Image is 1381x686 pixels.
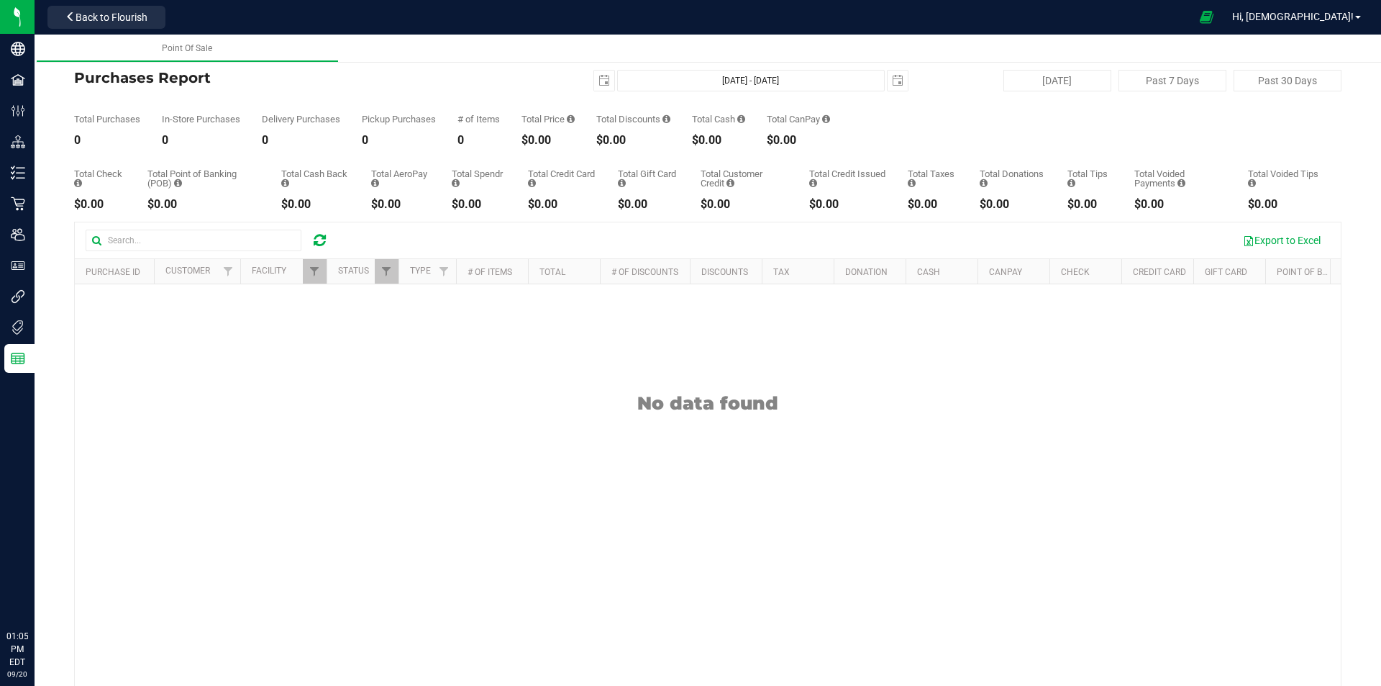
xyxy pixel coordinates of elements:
[1248,179,1256,188] i: Sum of all tip amounts from voided payment transactions for all purchases in the date range.
[281,199,350,210] div: $0.00
[908,179,916,188] i: Sum of the total taxes for all purchases in the date range.
[773,267,790,277] a: Tax
[11,166,25,180] inline-svg: Inventory
[980,169,1046,188] div: Total Donations
[1067,199,1112,210] div: $0.00
[809,169,886,188] div: Total Credit Issued
[767,114,830,124] div: Total CanPay
[11,197,25,211] inline-svg: Retail
[596,135,670,146] div: $0.00
[521,114,575,124] div: Total Price
[1190,3,1223,31] span: Open Ecommerce Menu
[6,669,28,680] p: 09/20
[74,135,140,146] div: 0
[74,70,496,86] h4: Purchases Report
[262,135,340,146] div: 0
[539,267,565,277] a: Total
[76,12,147,23] span: Back to Flourish
[1118,70,1226,91] button: Past 7 Days
[371,199,430,210] div: $0.00
[1134,169,1226,188] div: Total Voided Payments
[596,114,670,124] div: Total Discounts
[217,259,240,284] a: Filter
[980,199,1046,210] div: $0.00
[14,571,58,614] iframe: Resource center
[252,266,286,276] a: Facility
[1003,70,1111,91] button: [DATE]
[371,179,379,188] i: Sum of the successful, non-voided AeroPay payment transactions for all purchases in the date range.
[281,179,289,188] i: Sum of the cash-back amounts from rounded-up electronic payments for all purchases in the date ra...
[11,42,25,56] inline-svg: Company
[908,199,958,210] div: $0.00
[6,630,28,669] p: 01:05 PM EDT
[74,179,82,188] i: Sum of the successful, non-voided check payment transactions for all purchases in the date range.
[1133,267,1186,277] a: Credit Card
[281,169,350,188] div: Total Cash Back
[1177,179,1185,188] i: Sum of all voided payment transaction amounts, excluding tips and transaction fees, for all purch...
[567,114,575,124] i: Sum of the total prices of all purchases in the date range.
[726,179,734,188] i: Sum of the successful, non-voided payments using account credit for all purchases in the date range.
[11,73,25,87] inline-svg: Facilities
[162,114,240,124] div: In-Store Purchases
[452,169,506,188] div: Total Spendr
[1248,199,1320,210] div: $0.00
[165,266,210,276] a: Customer
[147,199,260,210] div: $0.00
[692,135,745,146] div: $0.00
[74,199,126,210] div: $0.00
[74,169,126,188] div: Total Check
[701,169,788,188] div: Total Customer Credit
[74,114,140,124] div: Total Purchases
[338,266,369,276] a: Status
[452,179,460,188] i: Sum of the successful, non-voided Spendr payment transactions for all purchases in the date range.
[47,6,165,29] button: Back to Flourish
[11,289,25,304] inline-svg: Integrations
[11,320,25,335] inline-svg: Tags
[1234,70,1341,91] button: Past 30 Days
[362,114,436,124] div: Pickup Purchases
[701,267,748,277] a: Discounts
[528,199,596,210] div: $0.00
[11,258,25,273] inline-svg: User Roles
[1248,169,1320,188] div: Total Voided Tips
[701,199,788,210] div: $0.00
[618,199,679,210] div: $0.00
[528,169,596,188] div: Total Credit Card
[618,169,679,188] div: Total Gift Card
[809,179,817,188] i: Sum of all account credit issued for all refunds from returned purchases in the date range.
[1277,267,1379,277] a: Point of Banking (POB)
[86,267,140,277] a: Purchase ID
[822,114,830,124] i: Sum of the successful, non-voided CanPay payment transactions for all purchases in the date range.
[845,267,888,277] a: Donation
[11,104,25,118] inline-svg: Configuration
[162,43,212,53] span: Point Of Sale
[303,259,327,284] a: Filter
[1232,11,1354,22] span: Hi, [DEMOGRAPHIC_DATA]!
[1205,267,1247,277] a: Gift Card
[452,199,506,210] div: $0.00
[980,179,988,188] i: Sum of all round-up-to-next-dollar total price adjustments for all purchases in the date range.
[162,135,240,146] div: 0
[1061,267,1090,277] a: Check
[174,179,182,188] i: Sum of the successful, non-voided point-of-banking payment transactions, both via payment termina...
[468,267,512,277] a: # of Items
[375,259,398,284] a: Filter
[737,114,745,124] i: Sum of the successful, non-voided cash payment transactions for all purchases in the date range. ...
[11,351,25,366] inline-svg: Reports
[11,135,25,149] inline-svg: Distribution
[594,71,614,91] span: select
[917,267,940,277] a: Cash
[611,267,678,277] a: # of Discounts
[618,179,626,188] i: Sum of the successful, non-voided gift card payment transactions for all purchases in the date ra...
[410,266,431,276] a: Type
[457,135,500,146] div: 0
[362,135,436,146] div: 0
[692,114,745,124] div: Total Cash
[86,230,301,251] input: Search...
[457,114,500,124] div: # of Items
[908,169,958,188] div: Total Taxes
[662,114,670,124] i: Sum of the discount values applied to the all purchases in the date range.
[888,71,908,91] span: select
[528,179,536,188] i: Sum of the successful, non-voided credit card payment transactions for all purchases in the date ...
[1234,228,1330,253] button: Export to Excel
